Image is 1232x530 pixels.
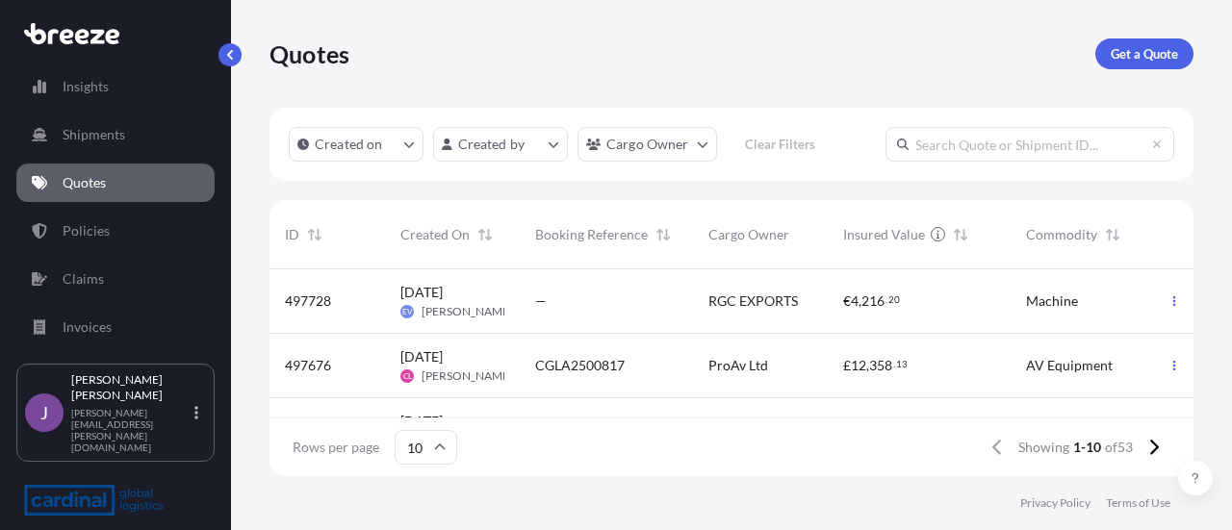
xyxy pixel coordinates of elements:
span: Machine [1026,291,1078,311]
span: £ [843,359,851,372]
img: organization-logo [24,485,164,516]
span: . [885,296,887,303]
span: AV Equipment [1026,356,1113,375]
p: Claims [63,269,104,289]
span: Rows per page [293,438,379,457]
span: Cargo Owner [708,225,789,244]
button: createdOn Filter options [289,127,423,162]
p: Cargo Owner [606,135,689,154]
button: cargoOwner Filter options [577,127,717,162]
a: Quotes [16,164,215,202]
span: — [535,291,547,311]
span: , [866,359,869,372]
a: Terms of Use [1106,495,1170,511]
span: 1-10 [1073,438,1101,457]
p: Shipments [63,125,125,144]
span: [PERSON_NAME] [422,368,513,384]
span: RGC EXPORTS [708,291,798,311]
p: Get a Quote [1111,44,1178,63]
button: Clear Filters [727,129,834,160]
p: Quotes [63,173,106,192]
button: Sort [652,223,675,246]
span: J [40,403,48,422]
input: Search Quote or Shipment ID... [885,127,1174,162]
p: Insights [63,77,109,96]
span: EV [402,302,412,321]
p: Invoices [63,317,112,337]
p: Created on [315,135,383,154]
span: ID [285,225,299,244]
p: Created by [458,135,526,154]
a: Policies [16,212,215,250]
span: 12 [851,359,866,372]
span: [PERSON_NAME] [422,304,513,319]
span: [DATE] [400,412,443,431]
p: Clear Filters [745,135,815,154]
span: CGLA2500817 [535,356,625,375]
span: 216 [861,294,885,308]
span: 13 [896,361,908,367]
span: € [843,294,851,308]
span: Showing [1018,438,1069,457]
p: Policies [63,221,110,240]
span: Booking Reference [535,225,648,244]
span: CL [403,366,412,386]
a: Privacy Policy [1020,495,1091,511]
span: ProAv Ltd [708,356,768,375]
a: Invoices [16,308,215,346]
span: , [859,294,861,308]
span: Commodity [1026,225,1097,244]
button: Sort [303,223,326,246]
span: Insured Value [843,225,925,244]
p: Quotes [269,38,349,69]
a: Insights [16,67,215,106]
span: 497676 [285,356,331,375]
span: of 53 [1105,438,1133,457]
p: [PERSON_NAME] [PERSON_NAME] [71,372,191,403]
button: createdBy Filter options [433,127,568,162]
span: 4 [851,294,859,308]
a: Get a Quote [1095,38,1193,69]
button: Sort [474,223,497,246]
a: Claims [16,260,215,298]
span: 497728 [285,291,331,311]
p: [PERSON_NAME][EMAIL_ADDRESS][PERSON_NAME][DOMAIN_NAME] [71,407,191,453]
button: Sort [1101,223,1124,246]
span: 358 [869,359,892,372]
span: Created On [400,225,470,244]
button: Sort [949,223,972,246]
span: [DATE] [400,283,443,302]
span: . [893,361,895,367]
span: [DATE] [400,347,443,366]
a: Shipments [16,115,215,154]
span: 20 [888,296,900,303]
